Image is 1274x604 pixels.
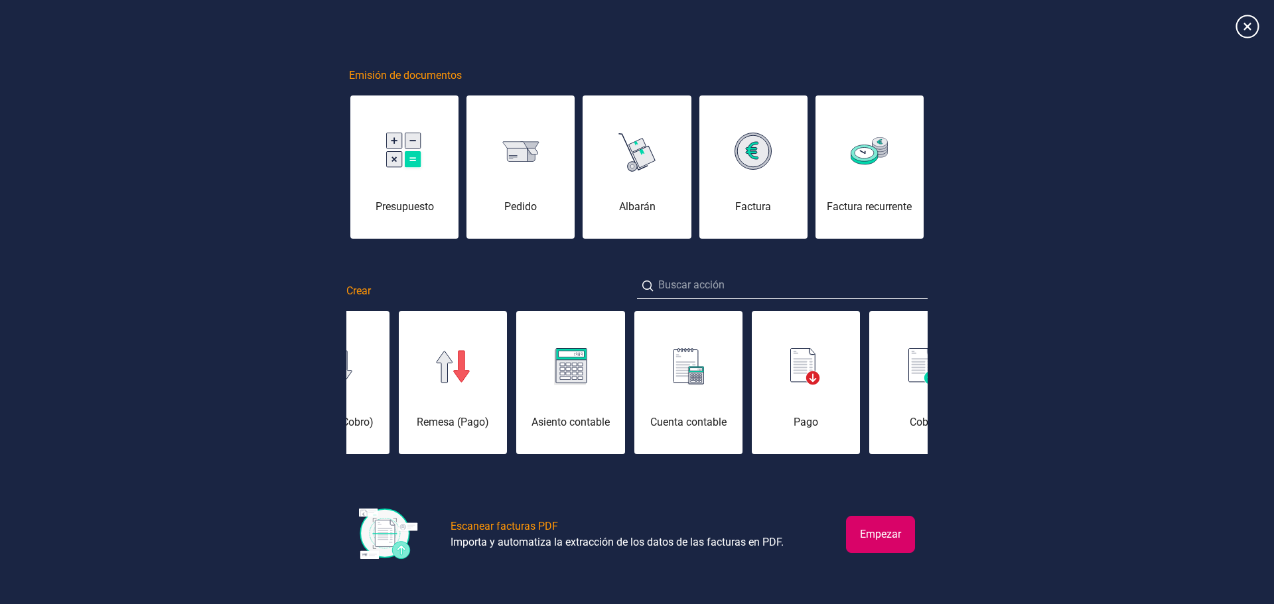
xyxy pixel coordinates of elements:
[908,348,939,385] img: img-cobro.svg
[451,534,784,550] div: Importa y automatiza la extracción de los datos de las facturas en PDF.
[699,199,808,215] div: Factura
[516,414,624,430] div: Asiento contable
[815,199,924,215] div: Factura recurrente
[399,414,507,430] div: Remesa (Pago)
[673,348,704,385] img: img-cuenta-contable.svg
[466,199,575,215] div: Pedido
[637,272,928,299] input: Buscar acción
[869,414,977,430] div: Cobro
[634,414,743,430] div: Cuenta contable
[502,141,539,162] img: img-pedido.svg
[752,414,860,430] div: Pago
[554,348,587,385] img: img-asiento-contable.svg
[349,68,462,84] span: Emisión de documentos
[451,518,558,534] div: Escanear facturas PDF
[618,129,656,174] img: img-albaran.svg
[790,348,821,385] img: img-pago.svg
[851,137,888,164] img: img-factura-recurrente.svg
[436,350,470,383] img: img-remesa-pago.svg
[359,509,419,560] img: img-escanear-facturas-pdf.svg
[350,199,459,215] div: Presupuesto
[386,133,423,170] img: img-presupuesto.svg
[583,199,691,215] div: Albarán
[846,516,915,553] button: Empezar
[346,283,371,299] span: Crear
[735,133,772,170] img: img-factura.svg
